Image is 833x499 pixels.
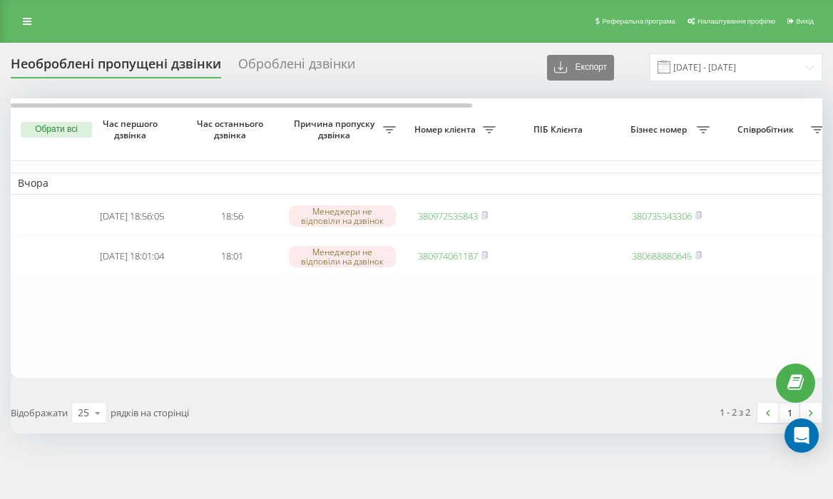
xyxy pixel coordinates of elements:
span: Співробітник [724,124,811,135]
td: [DATE] 18:01:04 [82,237,182,275]
a: 1 [779,403,800,423]
span: Бізнес номер [624,124,697,135]
span: рядків на сторінці [111,406,189,419]
span: Відображати [11,406,68,419]
span: Номер клієнта [410,124,483,135]
span: Вихід [796,17,814,25]
span: ПІБ Клієнта [515,124,605,135]
div: Менеджери не відповіли на дзвінок [289,246,396,267]
span: Налаштування профілю [697,17,775,25]
span: Час першого дзвінка [93,118,170,140]
button: Обрати всі [21,122,92,138]
td: 18:01 [182,237,282,275]
a: 380735343306 [632,210,692,222]
div: 1 - 2 з 2 [720,405,750,419]
td: [DATE] 18:56:05 [82,197,182,235]
div: 25 [78,406,89,420]
button: Експорт [547,55,614,81]
div: Оброблені дзвінки [238,56,355,78]
span: Причина пропуску дзвінка [289,118,383,140]
div: Open Intercom Messenger [785,418,819,453]
a: 380974061187 [418,249,478,262]
span: Час останнього дзвінка [193,118,270,140]
a: 380972535843 [418,210,478,222]
div: Необроблені пропущені дзвінки [11,56,221,78]
span: Реферальна програма [602,17,675,25]
div: Менеджери не відповіли на дзвінок [289,205,396,227]
a: 380688880645 [632,249,692,262]
td: 18:56 [182,197,282,235]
